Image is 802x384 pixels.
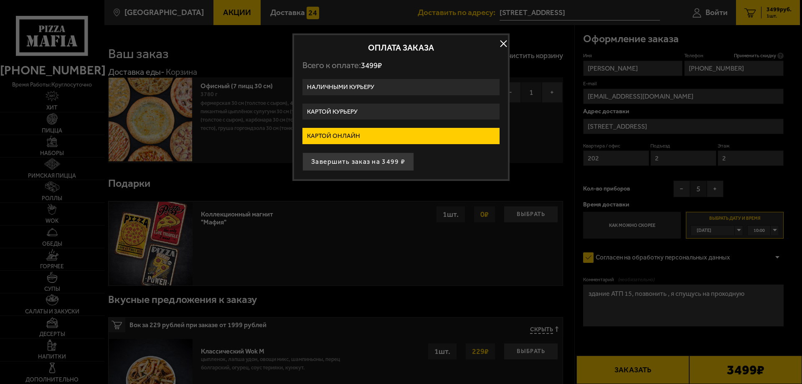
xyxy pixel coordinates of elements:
[302,104,500,120] label: Картой курьеру
[302,128,500,144] label: Картой онлайн
[361,61,382,70] span: 3499 ₽
[302,153,414,171] button: Завершить заказ на 3499 ₽
[302,43,500,52] h2: Оплата заказа
[302,60,500,71] p: Всего к оплате:
[302,79,500,95] label: Наличными курьеру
